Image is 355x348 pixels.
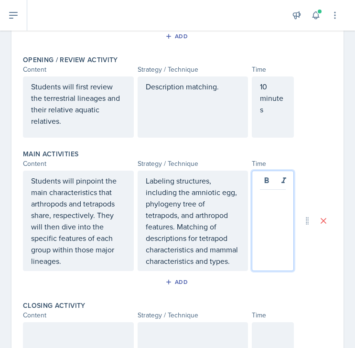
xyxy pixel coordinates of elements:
div: Add [167,278,188,286]
div: Time [252,65,294,75]
div: Content [23,65,134,75]
label: Closing Activity [23,301,86,310]
p: 10 minutes [260,81,286,115]
div: Content [23,159,134,169]
div: Add [167,33,188,40]
label: Opening / Review Activity [23,55,118,65]
div: Strategy / Technique [138,310,248,320]
label: Main Activities [23,149,78,159]
p: Students will first review the terrestrial lineages and their relative aquatic relatives. [31,81,126,127]
div: Strategy / Technique [138,159,248,169]
button: Add [162,275,193,289]
div: Content [23,310,134,320]
p: Labeling structures, including the amniotic egg, phylogeny tree of tetrapods, and arthropod featu... [146,175,240,267]
p: Students will pinpoint the main characteristics that arthropods and tetrapods share, respectively... [31,175,126,267]
div: Time [252,159,294,169]
button: Add [162,29,193,43]
div: Strategy / Technique [138,65,248,75]
p: Description matching. [146,81,240,92]
div: Time [252,310,294,320]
